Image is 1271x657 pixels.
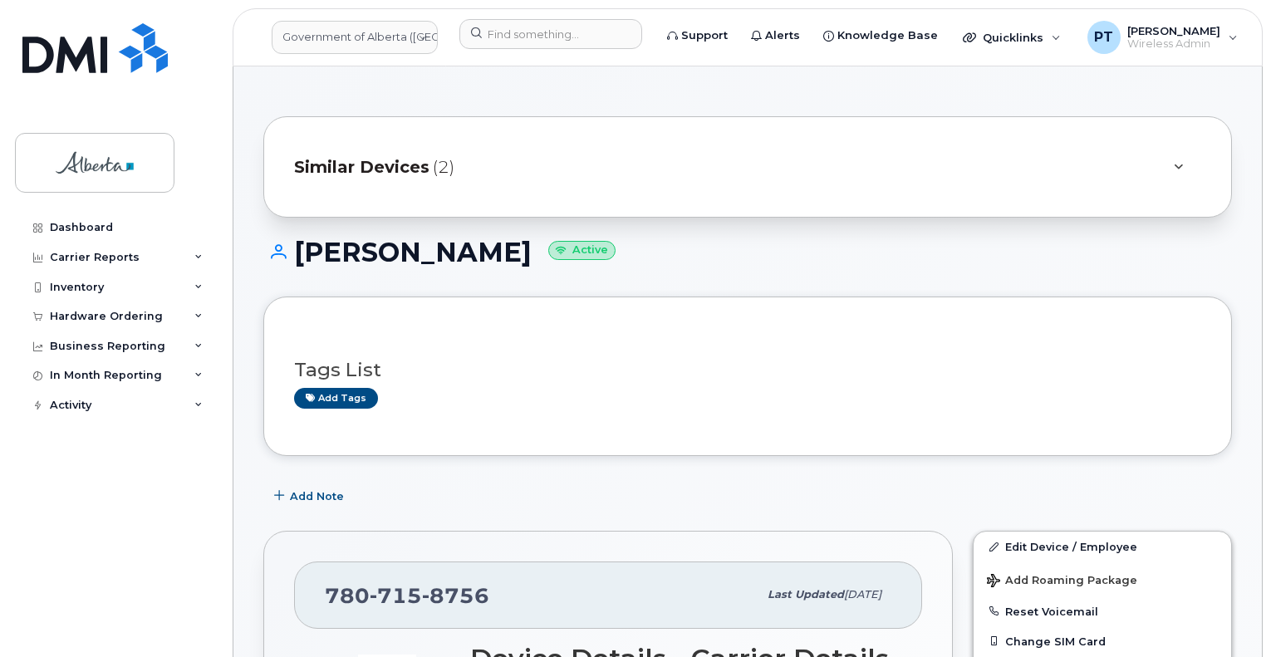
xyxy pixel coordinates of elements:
[263,481,358,511] button: Add Note
[987,574,1137,590] span: Add Roaming Package
[294,388,378,409] a: Add tags
[844,588,881,601] span: [DATE]
[548,241,616,260] small: Active
[290,488,344,504] span: Add Note
[974,562,1231,596] button: Add Roaming Package
[294,155,429,179] span: Similar Devices
[263,238,1232,267] h1: [PERSON_NAME]
[974,596,1231,626] button: Reset Voicemail
[433,155,454,179] span: (2)
[370,583,422,608] span: 715
[422,583,489,608] span: 8756
[974,532,1231,561] a: Edit Device / Employee
[768,588,844,601] span: Last updated
[325,583,489,608] span: 780
[974,626,1231,656] button: Change SIM Card
[294,360,1201,380] h3: Tags List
